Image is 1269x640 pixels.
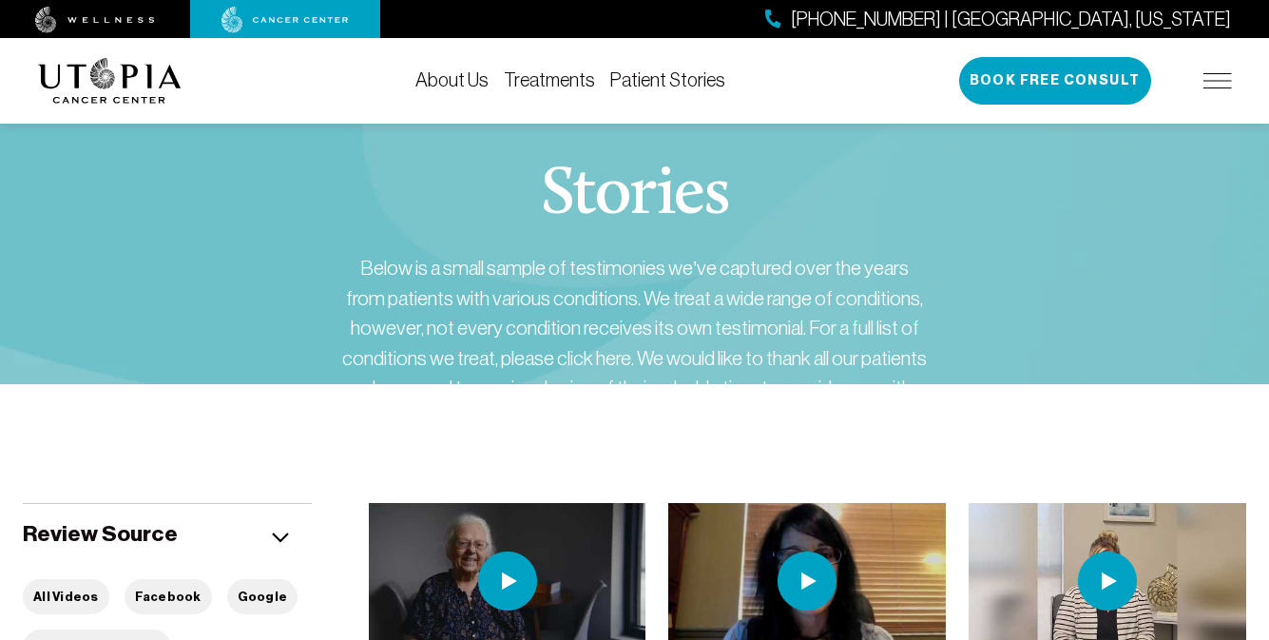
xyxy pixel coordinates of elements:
img: logo [38,58,182,104]
div: Below is a small sample of testimonies we’ve captured over the years from patients with various c... [340,253,930,433]
a: [PHONE_NUMBER] | [GEOGRAPHIC_DATA], [US_STATE] [765,6,1231,33]
a: About Us [415,69,489,90]
button: Facebook [125,579,212,614]
button: Book Free Consult [959,57,1151,105]
h5: Review Source [23,519,178,549]
img: play icon [478,552,537,611]
img: play icon [778,552,836,611]
img: icon-hamburger [1203,73,1232,88]
img: wellness [35,7,155,33]
span: [PHONE_NUMBER] | [GEOGRAPHIC_DATA], [US_STATE] [791,6,1231,33]
a: Patient Stories [610,69,725,90]
h1: Stories [541,162,729,230]
button: Google [227,579,298,614]
img: cancer center [221,7,349,33]
a: Treatments [504,69,595,90]
button: All Videos [23,579,109,614]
